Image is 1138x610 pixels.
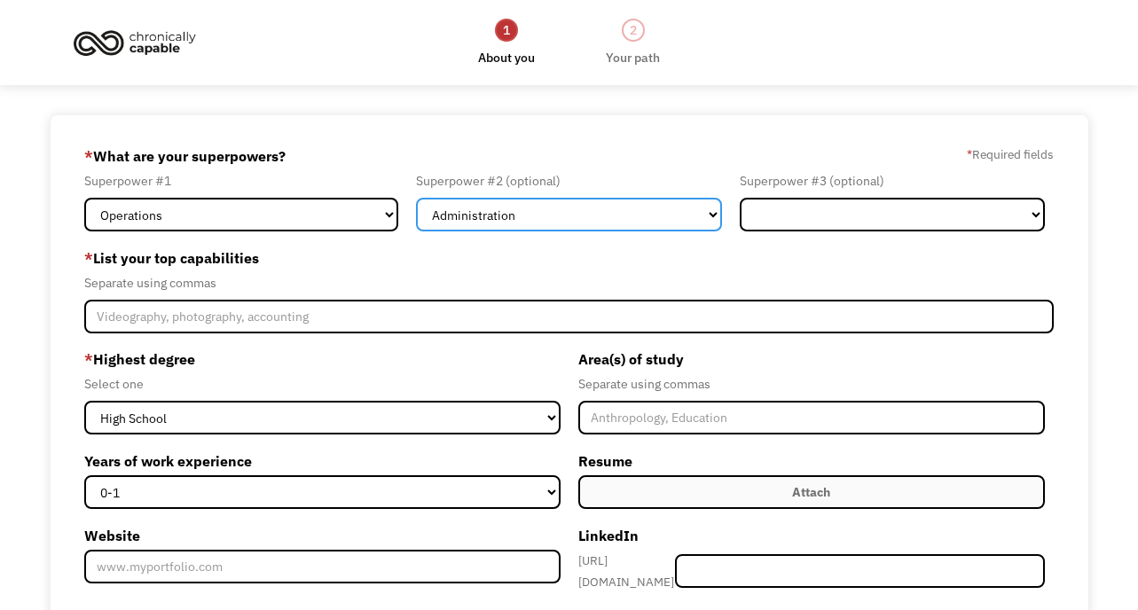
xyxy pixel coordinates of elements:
div: Separate using commas [84,272,1054,293]
a: 2Your path [606,17,660,68]
input: Videography, photography, accounting [84,300,1054,333]
label: What are your superpowers? [84,142,286,170]
a: 1About you [478,17,535,68]
div: About you [478,47,535,68]
label: LinkedIn [578,521,1046,550]
label: Required fields [967,144,1054,165]
label: Resume [578,447,1046,475]
label: Attach [578,475,1046,509]
div: Separate using commas [578,373,1046,395]
div: Attach [792,481,830,503]
input: www.myportfolio.com [84,550,561,583]
label: Years of work experience [84,447,561,475]
label: Website [84,521,561,550]
div: 2 [622,19,645,42]
label: List your top capabilities [84,244,1054,272]
div: Select one [84,373,561,395]
img: Chronically Capable logo [68,23,201,62]
input: Anthropology, Education [578,401,1046,434]
div: 1 [495,19,518,42]
label: Area(s) of study [578,345,1046,373]
div: Superpower #1 [84,170,398,192]
div: Your path [606,47,660,68]
div: [URL][DOMAIN_NAME] [578,550,676,592]
div: Superpower #2 (optional) [416,170,721,192]
label: Highest degree [84,345,561,373]
div: Superpower #3 (optional) [740,170,1045,192]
